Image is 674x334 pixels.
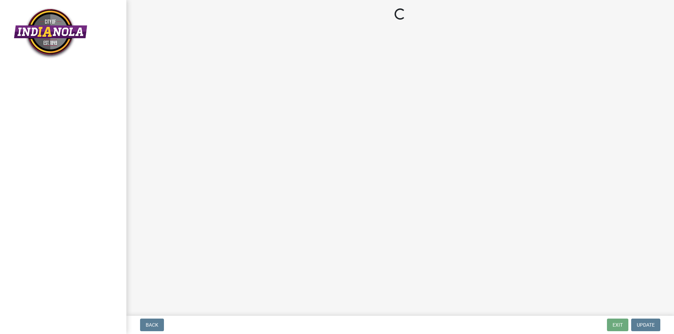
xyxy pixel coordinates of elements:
img: City of Indianola, Iowa [14,7,87,59]
button: Exit [607,319,628,331]
button: Update [631,319,660,331]
span: Update [637,322,655,328]
button: Back [140,319,164,331]
span: Back [146,322,158,328]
